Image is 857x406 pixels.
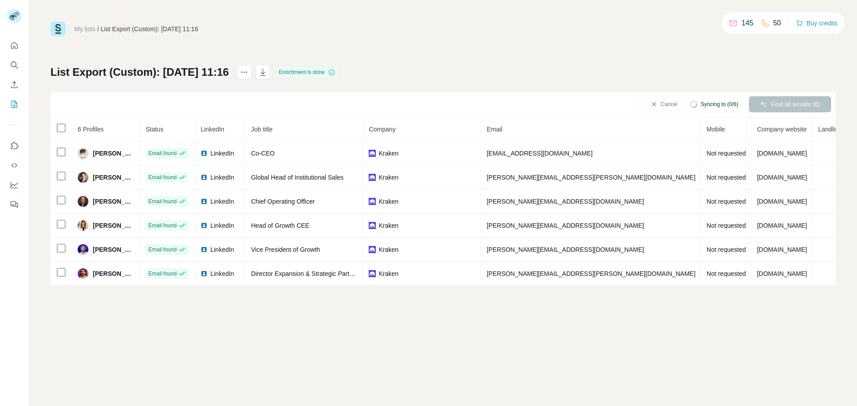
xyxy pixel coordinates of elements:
[200,270,208,277] img: LinkedIn logo
[818,126,842,133] span: Landline
[200,174,208,181] img: LinkedIn logo
[379,173,398,182] span: Kraken
[379,149,398,158] span: Kraken
[707,126,725,133] span: Mobile
[757,150,807,157] span: [DOMAIN_NAME]
[487,150,592,157] span: [EMAIL_ADDRESS][DOMAIN_NAME]
[210,245,234,254] span: LinkedIn
[93,197,134,206] span: [PERSON_NAME]
[146,126,163,133] span: Status
[93,245,134,254] span: [PERSON_NAME]
[50,65,229,79] h1: List Export (Custom): [DATE] 11:16
[200,198,208,205] img: LinkedIn logo
[369,150,376,157] img: company-logo
[379,269,398,278] span: Kraken
[251,150,275,157] span: Co-CEO
[200,222,208,229] img: LinkedIn logo
[200,246,208,253] img: LinkedIn logo
[487,270,695,277] span: [PERSON_NAME][EMAIL_ADDRESS][PERSON_NAME][DOMAIN_NAME]
[93,269,134,278] span: [PERSON_NAME]
[369,126,395,133] span: Company
[251,270,373,277] span: Director Expansion & Strategic Partnerships
[707,150,746,157] span: Not requested
[251,126,272,133] span: Job title
[487,198,644,205] span: [PERSON_NAME][EMAIL_ADDRESS][DOMAIN_NAME]
[757,174,807,181] span: [DOMAIN_NAME]
[93,173,134,182] span: [PERSON_NAME]
[50,21,66,37] img: Surfe Logo
[7,96,21,112] button: My lists
[78,268,88,279] img: Avatar
[251,246,320,253] span: Vice President of Growth
[7,177,21,193] button: Dashboard
[487,246,644,253] span: [PERSON_NAME][EMAIL_ADDRESS][DOMAIN_NAME]
[93,221,134,230] span: [PERSON_NAME]
[148,149,176,157] span: Email found
[75,25,96,33] a: My lists
[97,25,99,33] li: /
[379,245,398,254] span: Kraken
[148,173,176,181] span: Email found
[78,126,104,133] span: 6 Profiles
[78,244,88,255] img: Avatar
[707,222,746,229] span: Not requested
[251,198,315,205] span: Chief Operating Officer
[757,198,807,205] span: [DOMAIN_NAME]
[78,148,88,159] img: Avatar
[101,25,198,33] div: List Export (Custom): [DATE] 11:16
[369,270,376,277] img: company-logo
[148,246,176,254] span: Email found
[7,77,21,93] button: Enrich CSV
[369,246,376,253] img: company-logo
[796,17,837,29] button: Buy credits
[210,149,234,158] span: LinkedIn
[251,222,309,229] span: Head of Growth CEE
[707,198,746,205] span: Not requested
[78,196,88,207] img: Avatar
[7,138,21,154] button: Use Surfe on LinkedIn
[210,197,234,206] span: LinkedIn
[93,149,134,158] span: [PERSON_NAME]
[757,222,807,229] span: [DOMAIN_NAME]
[379,197,398,206] span: Kraken
[707,246,746,253] span: Not requested
[7,197,21,213] button: Feedback
[487,222,644,229] span: [PERSON_NAME][EMAIL_ADDRESS][DOMAIN_NAME]
[707,174,746,181] span: Not requested
[757,246,807,253] span: [DOMAIN_NAME]
[773,18,781,29] p: 50
[369,174,376,181] img: company-logo
[741,18,753,29] p: 145
[276,67,338,78] div: Enrichment is done
[148,221,176,230] span: Email found
[200,150,208,157] img: LinkedIn logo
[701,100,738,108] span: Syncing to (0/6)
[757,270,807,277] span: [DOMAIN_NAME]
[210,173,234,182] span: LinkedIn
[148,270,176,278] span: Email found
[7,57,21,73] button: Search
[237,65,251,79] button: actions
[379,221,398,230] span: Kraken
[7,157,21,173] button: Use Surfe API
[369,198,376,205] img: company-logo
[644,96,684,112] button: Cancel
[148,197,176,205] span: Email found
[369,222,376,229] img: company-logo
[78,220,88,231] img: Avatar
[210,269,234,278] span: LinkedIn
[707,270,746,277] span: Not requested
[200,126,224,133] span: LinkedIn
[78,172,88,183] img: Avatar
[210,221,234,230] span: LinkedIn
[487,174,695,181] span: [PERSON_NAME][EMAIL_ADDRESS][PERSON_NAME][DOMAIN_NAME]
[757,126,807,133] span: Company website
[7,37,21,53] button: Quick start
[487,126,502,133] span: Email
[251,174,343,181] span: Global Head of Institutional Sales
